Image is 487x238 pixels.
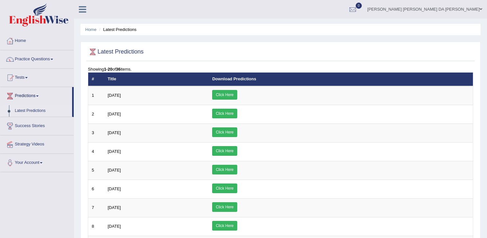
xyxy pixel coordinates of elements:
[108,130,121,135] span: [DATE]
[212,90,237,100] a: Click Here
[85,27,97,32] a: Home
[0,117,74,133] a: Success Stories
[108,224,121,229] span: [DATE]
[108,168,121,173] span: [DATE]
[88,217,104,236] td: 8
[88,66,473,72] div: Showing of items.
[209,73,473,86] th: Download Predictions
[212,109,237,118] a: Click Here
[212,183,237,193] a: Click Here
[356,3,362,9] span: 0
[88,124,104,142] td: 3
[88,105,104,124] td: 2
[88,47,144,57] h2: Latest Predictions
[104,73,209,86] th: Title
[212,221,237,231] a: Click Here
[0,135,74,152] a: Strategy Videos
[108,205,121,210] span: [DATE]
[108,112,121,116] span: [DATE]
[0,87,72,103] a: Predictions
[108,93,121,98] span: [DATE]
[0,69,74,85] a: Tests
[0,50,74,66] a: Practice Questions
[116,67,120,72] b: 36
[108,149,121,154] span: [DATE]
[88,161,104,180] td: 5
[104,67,112,72] b: 1-20
[212,146,237,156] a: Click Here
[88,142,104,161] td: 4
[108,186,121,191] span: [DATE]
[88,180,104,198] td: 6
[98,26,136,33] li: Latest Predictions
[212,127,237,137] a: Click Here
[88,198,104,217] td: 7
[212,202,237,212] a: Click Here
[0,154,74,170] a: Your Account
[12,105,72,117] a: Latest Predictions
[212,165,237,174] a: Click Here
[0,32,74,48] a: Home
[88,86,104,105] td: 1
[88,73,104,86] th: #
